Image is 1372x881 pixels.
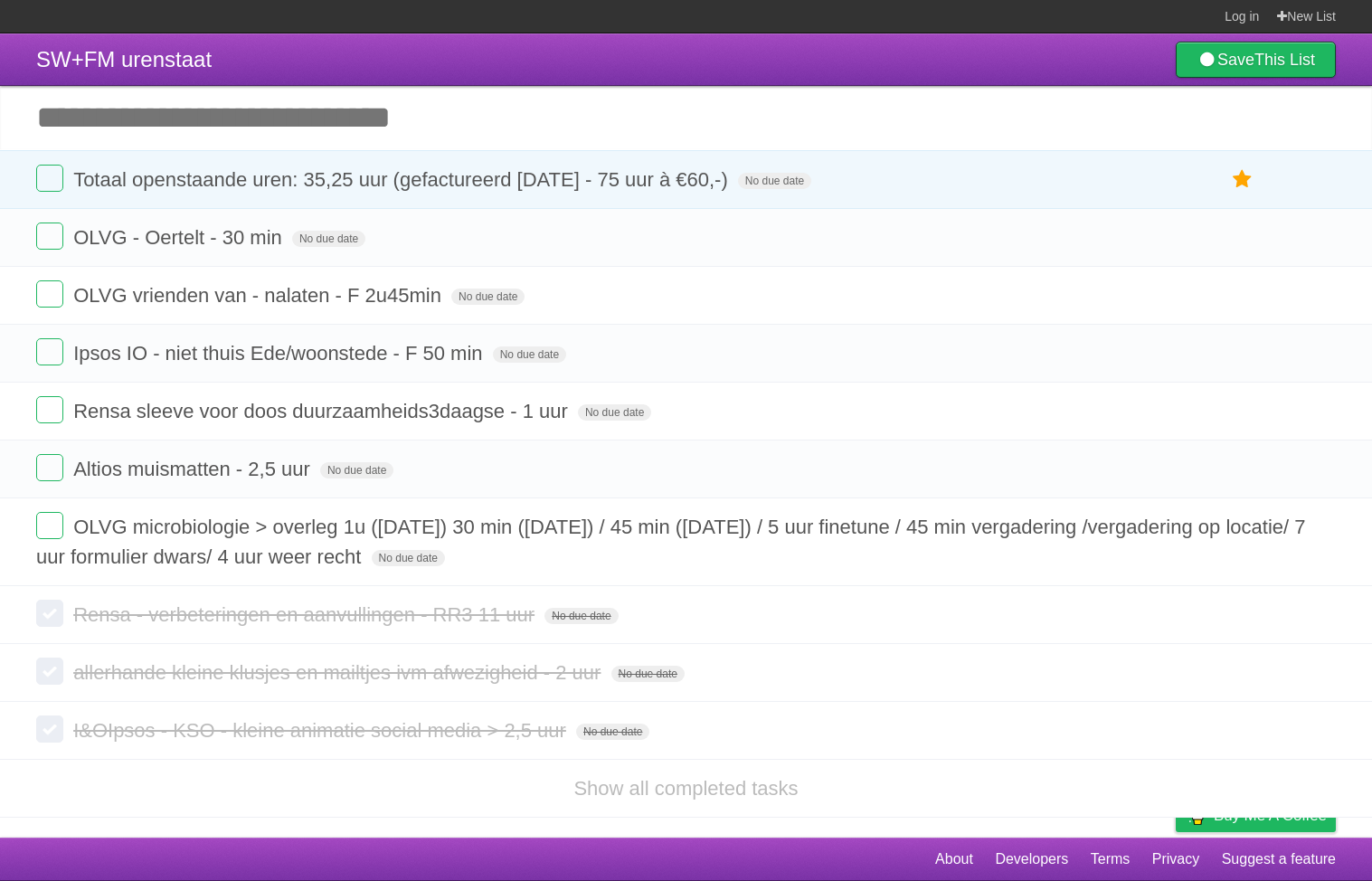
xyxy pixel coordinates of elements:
a: Privacy [1152,842,1199,876]
span: Totaal openstaande uren: 35,25 uur (gefactureerd [DATE] - 75 uur à €60,-) [73,168,733,191]
span: No due date [578,404,651,421]
label: Done [36,454,63,481]
label: Done [36,658,63,685]
label: Done [36,280,63,308]
a: About [935,842,973,876]
span: Rensa sleeve voor doos duurzaamheids3daagse - 1 uur [73,400,572,422]
label: Done [36,165,63,192]
a: Show all completed tasks [573,777,798,800]
span: Altios muismatten - 2,5 uur [73,458,315,480]
span: No due date [292,231,365,247]
a: SaveThis List [1176,42,1336,78]
span: Ipsos IO - niet thuis Ede/woonstede - F 50 min [73,342,487,365]
span: Rensa - verbeteringen en aanvullingen - RR3 11 uur [73,603,539,626]
label: Done [36,338,63,365]
a: Terms [1091,842,1131,876]
span: No due date [611,666,685,682]
span: No due date [544,608,618,624]
span: Buy me a coffee [1214,800,1327,831]
span: OLVG vrienden van - nalaten - F 2u45min [73,284,446,307]
label: Done [36,396,63,423]
span: No due date [320,462,393,478]
span: No due date [738,173,811,189]
label: Done [36,223,63,250]
a: Developers [995,842,1068,876]
span: No due date [493,346,566,363]
span: SW+FM urenstaat [36,47,212,71]
label: Done [36,600,63,627]
span: allerhande kleine klusjes en mailtjes ivm afwezigheid - 2 uur [73,661,605,684]
a: Suggest a feature [1222,842,1336,876]
b: This List [1254,51,1315,69]
label: Done [36,512,63,539]
span: I&OIpsos - KSO - kleine animatie social media > 2,5 uur [73,719,571,742]
label: Star task [1225,165,1260,194]
label: Done [36,715,63,743]
span: No due date [451,289,525,305]
span: No due date [576,724,649,740]
span: No due date [372,550,445,566]
span: OLVG - Oertelt - 30 min [73,226,287,249]
span: OLVG microbiologie > overleg 1u ([DATE]) 30 min ([DATE]) / 45 min ([DATE]) / 5 uur finetune / 45 ... [36,516,1305,568]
